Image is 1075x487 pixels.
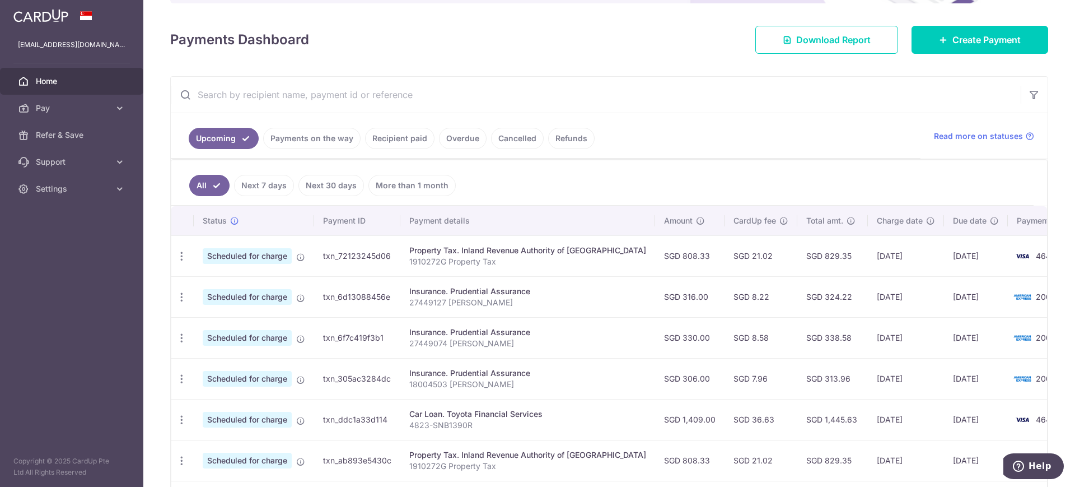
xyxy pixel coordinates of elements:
[234,175,294,196] a: Next 7 days
[655,358,725,399] td: SGD 306.00
[655,399,725,440] td: SGD 1,409.00
[868,440,944,481] td: [DATE]
[314,206,400,235] th: Payment ID
[491,128,544,149] a: Cancelled
[725,235,797,276] td: SGD 21.02
[314,317,400,358] td: txn_6f7c419f3b1
[189,175,230,196] a: All
[797,317,868,358] td: SGD 338.58
[13,9,68,22] img: CardUp
[36,129,110,141] span: Refer & Save
[725,358,797,399] td: SGD 7.96
[868,358,944,399] td: [DATE]
[18,39,125,50] p: [EMAIL_ADDRESS][DOMAIN_NAME]
[400,206,655,235] th: Payment details
[203,371,292,387] span: Scheduled for charge
[797,399,868,440] td: SGD 1,445.63
[409,338,646,349] p: 27449074 [PERSON_NAME]
[1011,290,1034,304] img: Bank Card
[439,128,487,149] a: Overdue
[36,103,110,114] span: Pay
[36,183,110,194] span: Settings
[203,453,292,469] span: Scheduled for charge
[1011,249,1034,263] img: Bank Card
[797,235,868,276] td: SGD 829.35
[203,248,292,264] span: Scheduled for charge
[944,399,1008,440] td: [DATE]
[725,317,797,358] td: SGD 8.58
[1003,453,1064,481] iframe: Opens a widget where you can find more information
[203,412,292,428] span: Scheduled for charge
[1036,251,1054,261] span: 4641
[944,358,1008,399] td: [DATE]
[1011,331,1034,345] img: Bank Card
[409,245,646,256] div: Property Tax. Inland Revenue Authority of [GEOGRAPHIC_DATA]
[868,317,944,358] td: [DATE]
[806,215,843,226] span: Total amt.
[409,379,646,390] p: 18004503 [PERSON_NAME]
[944,317,1008,358] td: [DATE]
[409,327,646,338] div: Insurance. Prudential Assurance
[314,440,400,481] td: txn_ab893e5430c
[655,276,725,317] td: SGD 316.00
[655,235,725,276] td: SGD 808.33
[36,156,110,168] span: Support
[1011,413,1034,426] img: Bank Card
[725,276,797,317] td: SGD 8.22
[409,256,646,267] p: 1910272G Property Tax
[365,128,434,149] a: Recipient paid
[203,330,292,346] span: Scheduled for charge
[952,33,1021,47] span: Create Payment
[314,358,400,399] td: txn_305ac3284dc
[298,175,364,196] a: Next 30 days
[314,276,400,317] td: txn_6d13088456e
[934,131,1023,142] span: Read more on statuses
[868,235,944,276] td: [DATE]
[877,215,923,226] span: Charge date
[203,289,292,305] span: Scheduled for charge
[1036,292,1056,302] span: 2002
[755,26,898,54] a: Download Report
[796,33,871,47] span: Download Report
[314,235,400,276] td: txn_72123245d06
[36,76,110,87] span: Home
[934,131,1034,142] a: Read more on statuses
[655,317,725,358] td: SGD 330.00
[409,297,646,308] p: 27449127 [PERSON_NAME]
[912,26,1048,54] a: Create Payment
[944,235,1008,276] td: [DATE]
[263,128,361,149] a: Payments on the way
[868,399,944,440] td: [DATE]
[1036,333,1056,342] span: 2002
[655,440,725,481] td: SGD 808.33
[944,440,1008,481] td: [DATE]
[797,276,868,317] td: SGD 324.22
[170,30,309,50] h4: Payments Dashboard
[409,409,646,420] div: Car Loan. Toyota Financial Services
[664,215,693,226] span: Amount
[1036,415,1054,424] span: 4641
[944,276,1008,317] td: [DATE]
[409,420,646,431] p: 4823-SNB1390R
[368,175,456,196] a: More than 1 month
[314,399,400,440] td: txn_ddc1a33d114
[409,449,646,461] div: Property Tax. Inland Revenue Authority of [GEOGRAPHIC_DATA]
[1011,372,1034,386] img: Bank Card
[953,215,987,226] span: Due date
[725,440,797,481] td: SGD 21.02
[733,215,776,226] span: CardUp fee
[548,128,595,149] a: Refunds
[203,215,227,226] span: Status
[868,276,944,317] td: [DATE]
[1036,374,1056,383] span: 2002
[797,358,868,399] td: SGD 313.96
[409,286,646,297] div: Insurance. Prudential Assurance
[171,77,1021,113] input: Search by recipient name, payment id or reference
[409,461,646,472] p: 1910272G Property Tax
[189,128,259,149] a: Upcoming
[409,368,646,379] div: Insurance. Prudential Assurance
[725,399,797,440] td: SGD 36.63
[797,440,868,481] td: SGD 829.35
